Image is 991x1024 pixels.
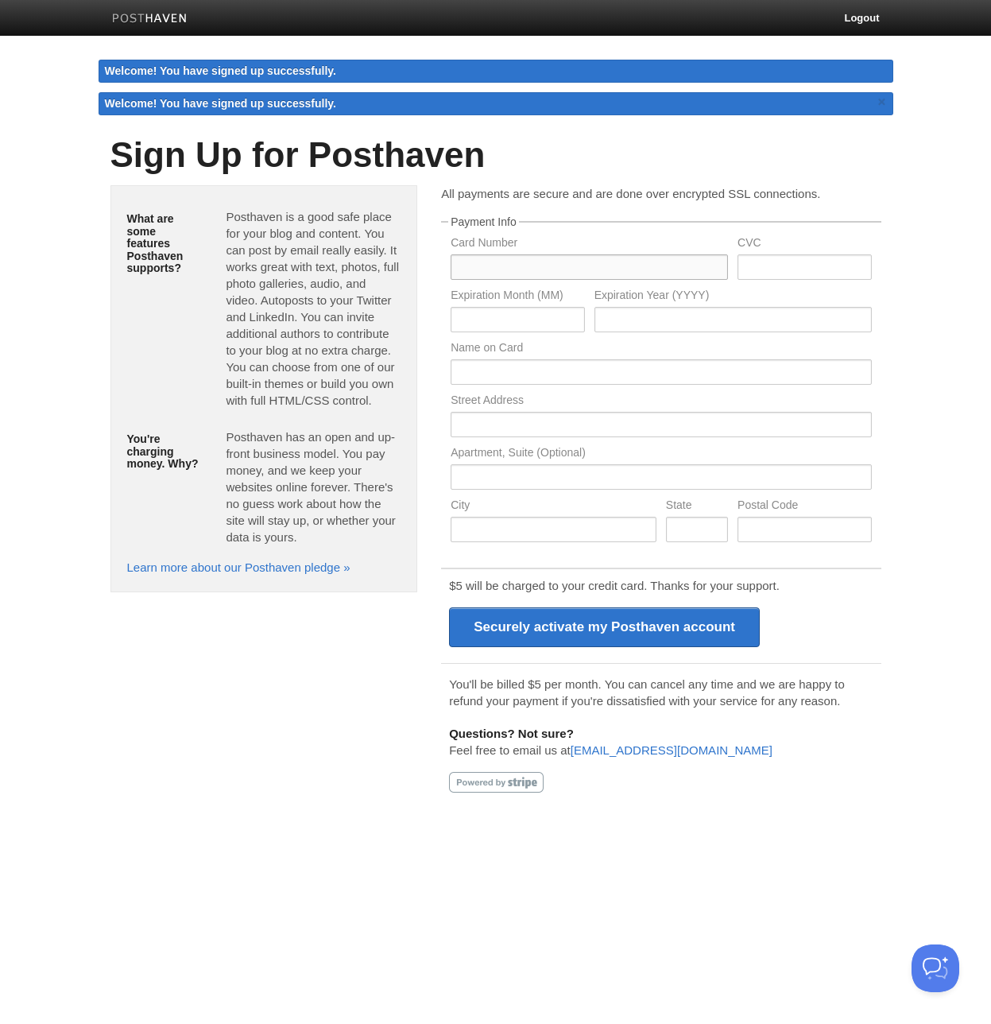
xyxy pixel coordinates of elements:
[449,725,873,758] p: Feel free to email us at
[666,499,728,514] label: State
[226,208,401,409] p: Posthaven is a good safe place for your blog and content. You can post by email really easily. It...
[451,342,871,357] label: Name on Card
[737,499,871,514] label: Postal Code
[127,433,203,470] h5: You're charging money. Why?
[449,577,873,594] p: $5 will be charged to your credit card. Thanks for your support.
[112,14,188,25] img: Posthaven-bar
[451,394,871,409] label: Street Address
[912,944,959,992] iframe: Help Scout Beacon - Open
[451,289,584,304] label: Expiration Month (MM)
[875,92,889,112] a: ×
[127,560,350,574] a: Learn more about our Posthaven pledge »
[451,447,871,462] label: Apartment, Suite (Optional)
[105,97,337,110] span: Welcome! You have signed up successfully.
[451,499,656,514] label: City
[571,743,772,757] a: [EMAIL_ADDRESS][DOMAIN_NAME]
[451,237,728,252] label: Card Number
[449,727,574,740] b: Questions? Not sure?
[737,237,871,252] label: CVC
[110,136,881,174] h1: Sign Up for Posthaven
[441,185,881,202] p: All payments are secure and are done over encrypted SSL connections.
[99,60,893,83] div: Welcome! You have signed up successfully.
[449,676,873,709] p: You'll be billed $5 per month. You can cancel any time and we are happy to refund your payment if...
[127,213,203,274] h5: What are some features Posthaven supports?
[448,216,519,227] legend: Payment Info
[594,289,872,304] label: Expiration Year (YYYY)
[226,429,401,545] p: Posthaven has an open and up-front business model. You pay money, and we keep your websites onlin...
[449,607,760,647] input: Securely activate my Posthaven account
